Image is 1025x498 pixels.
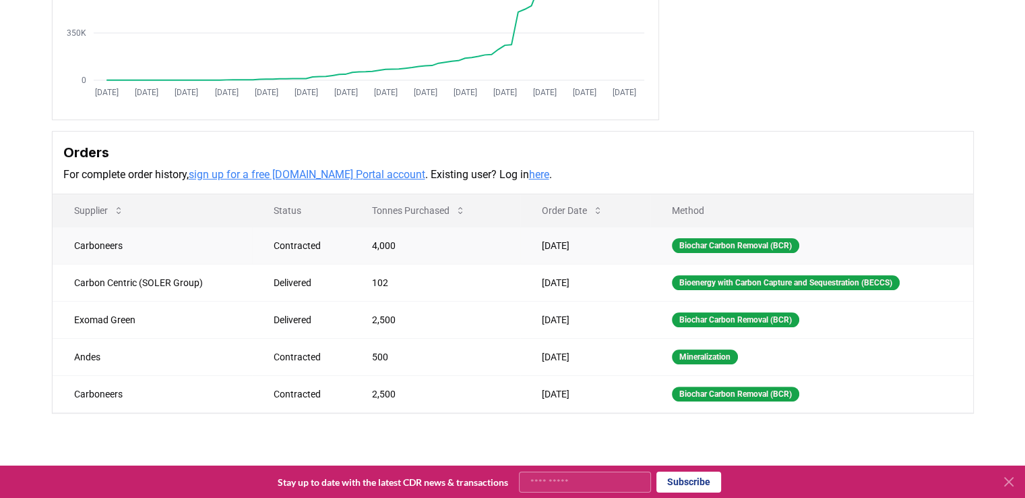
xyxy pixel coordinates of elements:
td: Carbon Centric (SOLER Group) [53,264,253,301]
div: Delivered [274,313,340,327]
button: Supplier [63,197,135,224]
td: [DATE] [520,264,650,301]
tspan: [DATE] [453,88,476,97]
tspan: [DATE] [613,88,636,97]
div: Contracted [274,239,340,252]
td: Andes [53,338,253,375]
tspan: [DATE] [214,88,238,97]
div: Delivered [274,276,340,289]
td: 2,500 [350,301,520,338]
td: [DATE] [520,227,650,264]
td: Exomad Green [53,301,253,338]
td: 500 [350,338,520,375]
td: 102 [350,264,520,301]
tspan: [DATE] [95,88,119,97]
td: Carboneers [53,227,253,264]
button: Order Date [531,197,614,224]
div: Contracted [274,387,340,401]
tspan: [DATE] [572,88,596,97]
td: [DATE] [520,301,650,338]
tspan: [DATE] [493,88,516,97]
tspan: [DATE] [373,88,397,97]
p: For complete order history, . Existing user? Log in . [63,167,962,183]
td: 4,000 [350,227,520,264]
a: here [529,168,549,181]
td: 2,500 [350,375,520,412]
tspan: [DATE] [532,88,556,97]
tspan: [DATE] [175,88,198,97]
h3: Orders [63,142,962,163]
tspan: [DATE] [135,88,158,97]
p: Method [661,204,962,217]
tspan: [DATE] [334,88,357,97]
p: Status [263,204,340,217]
tspan: [DATE] [254,88,278,97]
td: [DATE] [520,338,650,375]
td: [DATE] [520,375,650,412]
tspan: [DATE] [294,88,317,97]
div: Bioenergy with Carbon Capture and Sequestration (BECCS) [672,275,900,290]
div: Biochar Carbon Removal (BCR) [672,387,799,402]
tspan: [DATE] [413,88,437,97]
div: Mineralization [672,350,738,364]
div: Contracted [274,350,340,364]
button: Tonnes Purchased [361,197,476,224]
a: sign up for a free [DOMAIN_NAME] Portal account [189,168,425,181]
tspan: 0 [81,76,86,85]
div: Biochar Carbon Removal (BCR) [672,238,799,253]
tspan: 350K [66,28,86,38]
div: Biochar Carbon Removal (BCR) [672,312,799,327]
td: Carboneers [53,375,253,412]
